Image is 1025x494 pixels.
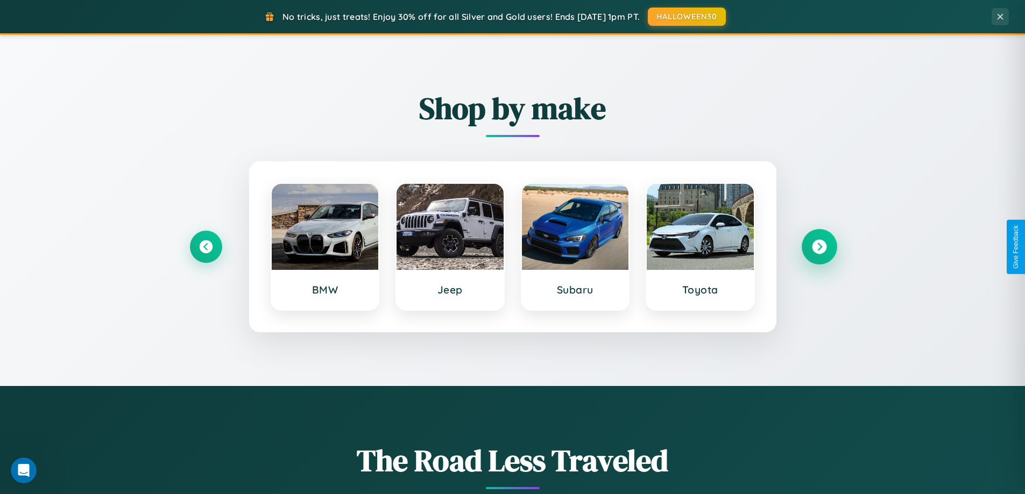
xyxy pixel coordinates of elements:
[533,283,618,296] h3: Subaru
[190,440,836,481] h1: The Road Less Traveled
[407,283,493,296] h3: Jeep
[1012,225,1020,269] div: Give Feedback
[282,11,640,22] span: No tricks, just treats! Enjoy 30% off for all Silver and Gold users! Ends [DATE] 1pm PT.
[282,283,368,296] h3: BMW
[648,8,726,26] button: HALLOWEEN30
[658,283,743,296] h3: Toyota
[11,457,37,483] iframe: Intercom live chat
[190,88,836,129] h2: Shop by make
